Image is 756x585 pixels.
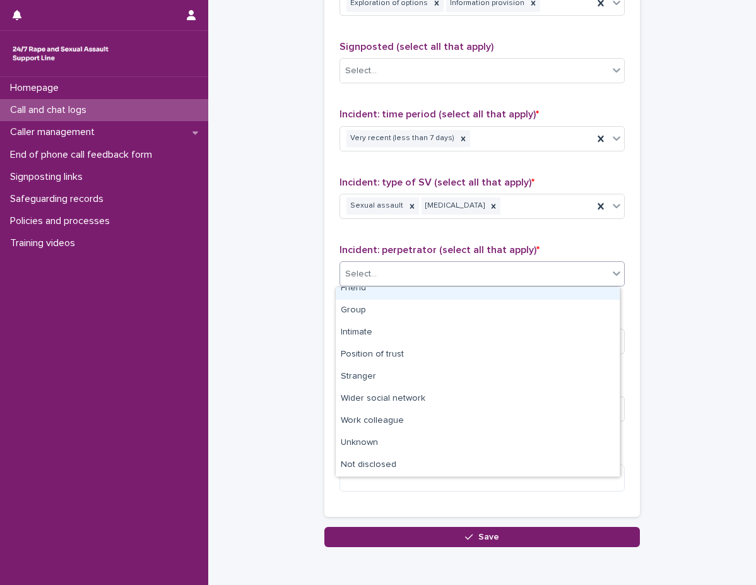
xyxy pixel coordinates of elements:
span: Save [478,533,499,541]
img: rhQMoQhaT3yELyF149Cw [10,41,111,66]
p: Policies and processes [5,215,120,227]
div: Stranger [336,366,620,388]
div: Wider social network [336,388,620,410]
div: Work colleague [336,410,620,432]
div: Very recent (less than 7 days) [346,130,456,147]
span: Signposted (select all that apply) [340,42,493,52]
div: Unknown [336,432,620,454]
div: Select... [345,268,377,281]
span: Incident: time period (select all that apply) [340,109,539,119]
span: Incident: type of SV (select all that apply) [340,177,535,187]
span: Incident: perpetrator (select all that apply) [340,245,540,255]
p: Homepage [5,82,69,94]
div: Sexual assault [346,198,405,215]
p: End of phone call feedback form [5,149,162,161]
p: Safeguarding records [5,193,114,205]
div: Position of trust [336,344,620,366]
div: [MEDICAL_DATA] [422,198,487,215]
div: Not disclosed [336,454,620,476]
p: Call and chat logs [5,104,97,116]
div: Select... [345,64,377,78]
div: Intimate [336,322,620,344]
p: Caller management [5,126,105,138]
div: Group [336,300,620,322]
p: Signposting links [5,171,93,183]
button: Save [324,527,640,547]
p: Training videos [5,237,85,249]
div: Friend [336,278,620,300]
